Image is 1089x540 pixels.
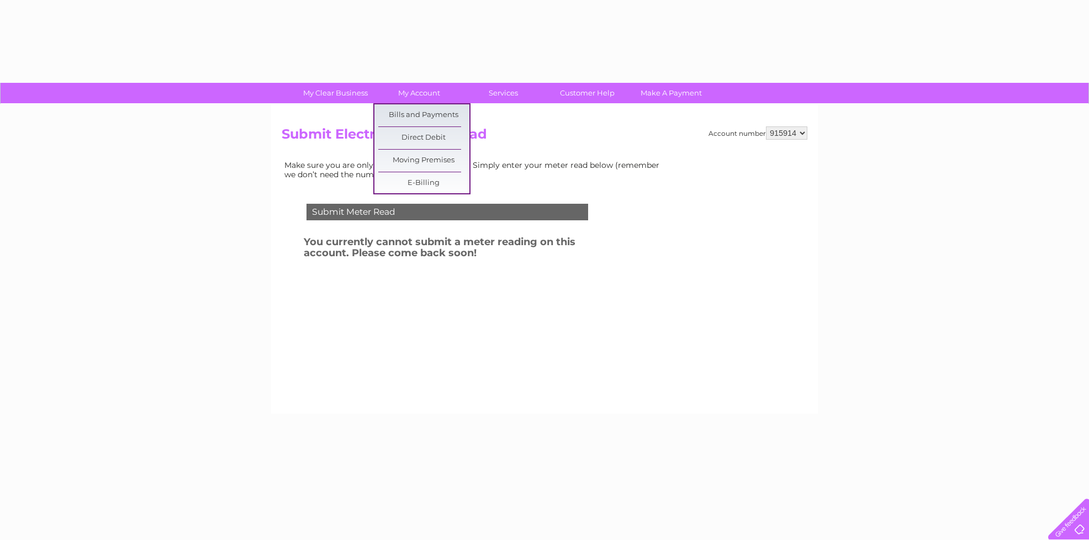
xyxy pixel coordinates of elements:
[378,150,469,172] a: Moving Premises
[542,83,633,103] a: Customer Help
[282,126,807,147] h2: Submit Electricity Meter Read
[282,158,668,181] td: Make sure you are only paying for what you use. Simply enter your meter read below (remember we d...
[458,83,549,103] a: Services
[374,83,465,103] a: My Account
[626,83,717,103] a: Make A Payment
[378,172,469,194] a: E-Billing
[304,234,617,264] h3: You currently cannot submit a meter reading on this account. Please come back soon!
[290,83,381,103] a: My Clear Business
[378,127,469,149] a: Direct Debit
[306,204,588,220] div: Submit Meter Read
[709,126,807,140] div: Account number
[378,104,469,126] a: Bills and Payments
